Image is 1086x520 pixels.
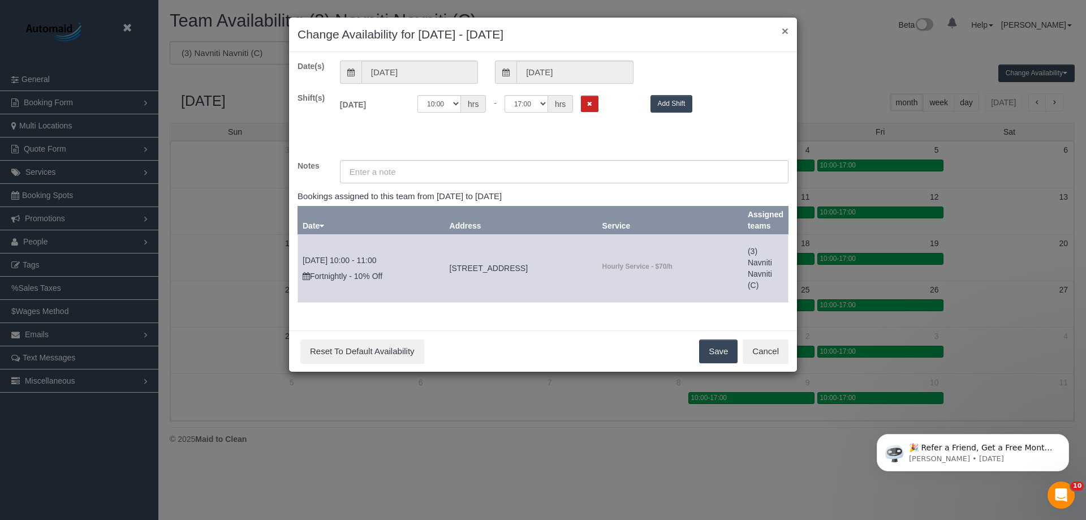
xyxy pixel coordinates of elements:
[516,61,633,84] input: To
[289,160,331,171] label: Notes
[303,255,440,266] p: [DATE] 10:00 - 11:00
[743,207,788,234] th: Assigned teams
[1048,482,1075,509] iframe: Intercom live chat
[445,207,597,234] th: Address
[445,234,597,303] td: Service location
[699,339,738,363] button: Save
[298,192,788,201] h4: Bookings assigned to this team from [DATE] to [DATE]
[289,92,331,104] label: Shift(s)
[298,234,445,303] td: Schedule date
[289,61,331,72] label: Date(s)
[581,96,598,112] button: Remove Shift
[298,207,445,234] th: Date
[602,263,673,270] strong: Hourly Service - $70/h
[361,61,478,84] input: From
[650,95,693,113] button: Add Shift
[743,339,788,363] button: Cancel
[300,339,424,363] button: Reset To Default Availability
[494,98,497,108] span: -
[298,26,788,43] h3: Change Availability for [DATE] - [DATE]
[331,95,409,110] label: [DATE]
[289,18,797,372] sui-modal: Change Availability for 12/09/2025 - 12/09/2025
[548,95,573,113] span: hrs
[743,234,788,303] td: Assigned teams
[340,160,788,183] input: Enter a note
[782,25,788,37] button: ×
[1071,482,1084,491] span: 10
[860,410,1086,489] iframe: Intercom notifications message
[461,95,486,113] span: hrs
[597,207,743,234] th: Service
[597,234,743,303] td: Service location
